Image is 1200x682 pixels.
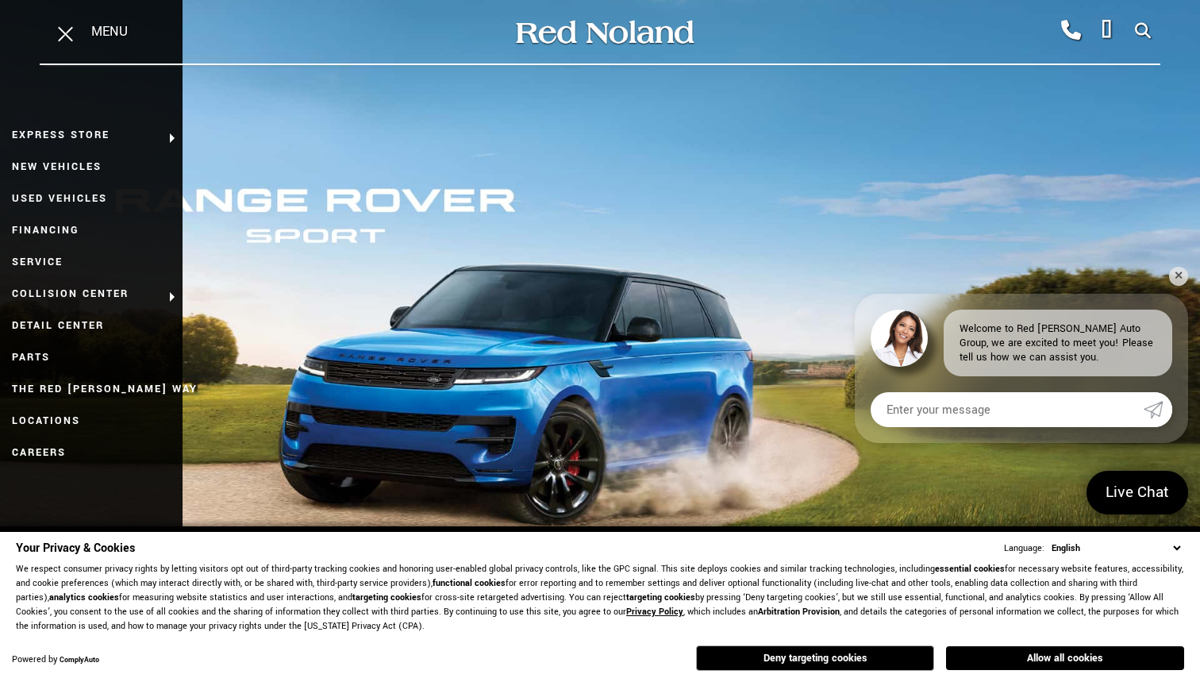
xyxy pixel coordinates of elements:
[60,655,99,665] a: ComplyAuto
[49,591,119,603] strong: analytics cookies
[935,563,1005,575] strong: essential cookies
[696,645,934,671] button: Deny targeting cookies
[513,18,695,46] img: Red Noland Auto Group
[16,562,1184,634] p: We respect consumer privacy rights by letting visitors opt out of third-party tracking cookies an...
[871,310,928,367] img: Agent profile photo
[626,606,683,618] a: Privacy Policy
[1087,471,1188,514] a: Live Chat
[1004,544,1044,553] div: Language:
[1048,541,1184,556] select: Language Select
[1144,392,1172,427] a: Submit
[16,540,135,557] span: Your Privacy & Cookies
[946,646,1184,670] button: Allow all cookies
[871,392,1144,427] input: Enter your message
[944,310,1172,376] div: Welcome to Red [PERSON_NAME] Auto Group, we are excited to meet you! Please tell us how we can as...
[12,655,99,665] div: Powered by
[758,606,840,618] strong: Arbitration Provision
[626,591,695,603] strong: targeting cookies
[433,577,506,589] strong: functional cookies
[352,591,421,603] strong: targeting cookies
[1098,482,1177,503] span: Live Chat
